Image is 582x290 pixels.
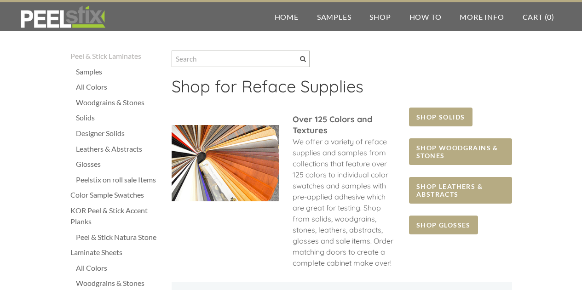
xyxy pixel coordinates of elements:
span: We offer a variety of reface supplies and samples from collections that feature over 125 colors t... [293,137,393,267]
a: Glosses [76,159,162,170]
input: Search [172,51,310,67]
a: SHOP GLOSSES [409,216,478,234]
a: Peel & Stick Laminates [70,51,162,62]
a: Samples [308,2,361,31]
a: Woodgrains & Stones [76,278,162,289]
a: Peelstix on roll sale Items [76,174,162,185]
a: Laminate Sheets [70,247,162,258]
font: ​Over 125 Colors and Textures [293,114,372,136]
a: Shop [360,2,400,31]
img: Picture [172,125,279,201]
a: Color Sample Swatches [70,189,162,200]
a: KOR Peel & Stick Accent Planks [70,205,162,227]
a: Cart (0) [513,2,564,31]
img: REFACE SUPPLIES [18,6,107,28]
a: Woodgrains & Stones [76,97,162,108]
a: Designer Solids [76,128,162,139]
a: How To [400,2,451,31]
span: Search [300,56,306,62]
a: Samples [76,66,162,77]
span: 0 [547,12,552,21]
a: Leathers & Abstracts [76,143,162,154]
a: SHOP WOODGRAINS & STONES [409,138,512,165]
a: SHOP SOLIDS [409,108,472,126]
a: Home [265,2,308,31]
a: All Colors [76,262,162,273]
a: SHOP LEATHERS & ABSTRACTS [409,177,512,204]
a: Solids [76,112,162,123]
a: All Colors [76,81,162,92]
a: More Info [450,2,513,31]
a: Peel & Stick Natura Stone [76,232,162,243]
h2: ​Shop for Reface Supplies [172,76,512,103]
